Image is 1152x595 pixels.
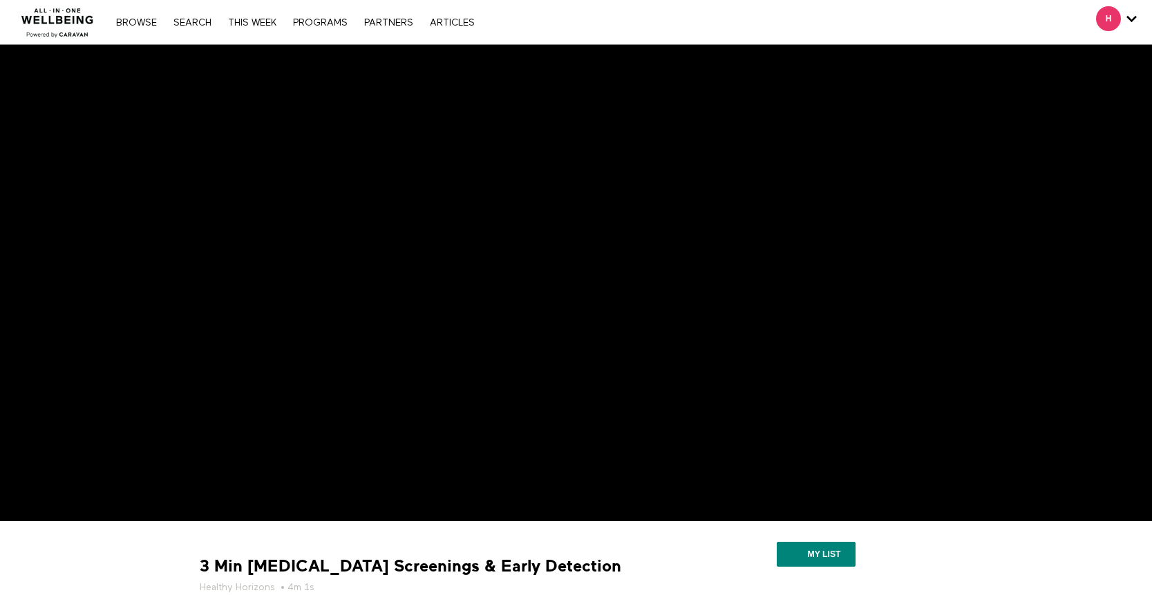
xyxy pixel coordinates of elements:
a: Search [167,18,218,28]
a: ARTICLES [423,18,482,28]
a: Healthy Horizons [200,580,275,594]
strong: 3 Min [MEDICAL_DATA] Screenings & Early Detection [200,556,621,577]
a: Browse [109,18,164,28]
a: THIS WEEK [221,18,283,28]
nav: Primary [109,15,481,29]
h5: • 4m 1s [200,580,663,594]
button: My list [777,542,855,567]
a: PARTNERS [357,18,420,28]
a: PROGRAMS [286,18,355,28]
